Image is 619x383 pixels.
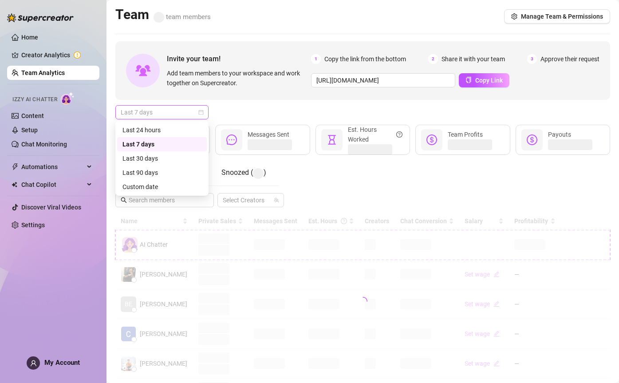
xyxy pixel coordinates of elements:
a: Creator Analytics exclamation-circle [21,48,92,62]
span: 1 [311,54,321,64]
div: Last 30 days [117,151,207,166]
div: Est. Hours Worked [348,125,402,144]
span: team [274,197,279,203]
span: loading [358,296,368,306]
span: Copy Link [475,77,503,84]
h2: Team [115,6,211,23]
span: Snoozed ( ) [221,168,266,177]
span: question-circle [396,125,402,144]
span: Automations [21,160,84,174]
span: Izzy AI Chatter [12,95,57,104]
a: Chat Monitoring [21,141,67,148]
span: 2 [428,54,438,64]
span: Manage Team & Permissions [521,13,603,20]
div: Last 30 days [122,154,201,163]
a: Settings [21,221,45,229]
span: Payouts [548,131,571,138]
span: My Account [44,359,80,367]
button: Copy Link [459,73,509,87]
a: Team Analytics [21,69,65,76]
div: Custom date [122,182,201,192]
span: user [30,360,37,367]
input: Search members [129,195,201,205]
div: Last 90 days [122,168,201,178]
span: hourglass [327,134,337,145]
a: Content [21,112,44,119]
span: Share it with your team [442,54,505,64]
span: Last 7 days [121,106,203,119]
div: Last 7 days [122,139,201,149]
span: Chat Copilot [21,178,84,192]
a: Setup [21,126,38,134]
span: 3 [527,54,537,64]
span: search [121,197,127,203]
span: Add team members to your workspace and work together on Supercreator. [167,68,308,88]
span: Invite your team! [167,53,311,64]
img: AI Chatter [61,92,75,105]
span: Copy the link from the bottom [324,54,406,64]
span: copy [465,77,472,83]
img: logo-BBDzfeDw.svg [7,13,74,22]
a: Home [21,34,38,41]
button: Manage Team & Permissions [504,9,610,24]
span: calendar [198,110,204,115]
span: Messages Sent [248,131,289,138]
a: Discover Viral Videos [21,204,81,211]
span: thunderbolt [12,163,19,170]
span: dollar-circle [426,134,437,145]
div: Last 90 days [117,166,207,180]
span: team members [154,13,211,21]
span: dollar-circle [527,134,537,145]
div: Custom date [117,180,207,194]
span: setting [511,13,517,20]
span: message [226,134,237,145]
div: Last 7 days [117,137,207,151]
span: Team Profits [448,131,483,138]
div: Last 24 hours [117,123,207,137]
img: Chat Copilot [12,182,17,188]
span: Approve their request [540,54,599,64]
div: Last 24 hours [122,125,201,135]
